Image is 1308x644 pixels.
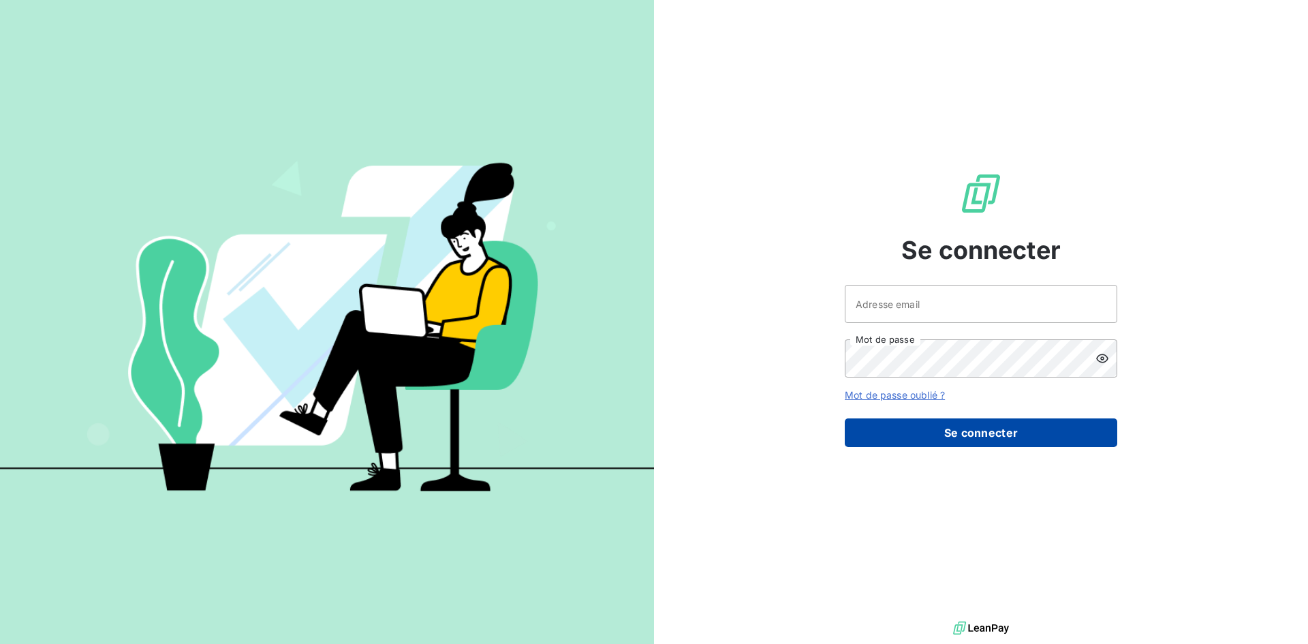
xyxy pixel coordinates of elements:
[959,172,1003,215] img: Logo LeanPay
[953,618,1009,639] img: logo
[845,285,1117,323] input: placeholder
[901,232,1061,269] span: Se connecter
[845,418,1117,447] button: Se connecter
[845,389,945,401] a: Mot de passe oublié ?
